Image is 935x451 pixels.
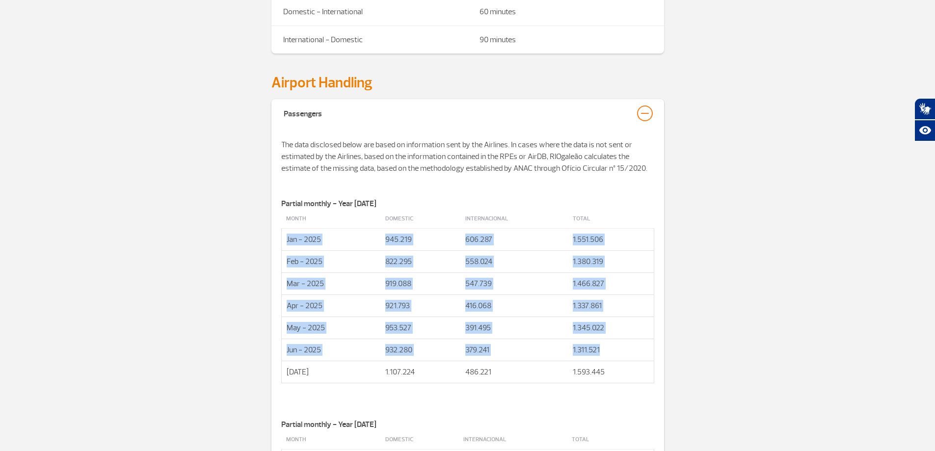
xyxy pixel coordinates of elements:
[281,199,376,209] strong: Partial monthly - Year [DATE]
[460,339,568,361] td: 379.241
[380,273,461,295] td: 919.088
[568,361,654,383] td: 1.593.445
[271,26,468,54] td: International - Domestic
[281,295,380,317] td: Apr - 2025
[573,300,648,312] p: 1.337.861
[281,317,380,339] td: May - 2025
[468,26,664,54] td: 90 minutes
[914,98,935,120] button: Abrir tradutor de língua de sinais.
[572,436,589,443] strong: Total
[286,215,306,222] strong: Month
[281,339,380,361] td: Jun - 2025
[463,436,506,443] strong: Internacional
[281,273,380,295] td: Mar - 2025
[271,74,664,92] h2: Airport Handling
[281,139,654,174] p: The data disclosed below are based on information sent by the Airlines. In cases where the data i...
[283,105,652,122] button: Passengers
[914,120,935,141] button: Abrir recursos assistivos.
[284,106,322,119] div: Passengers
[460,251,568,273] td: 558.024
[568,229,654,251] td: 1.551.506
[380,361,461,383] td: 1.107.224
[380,251,461,273] td: 822.295
[380,339,461,361] td: 932.280
[568,317,654,339] td: 1.345.022
[568,251,654,273] td: 1.380.319
[460,229,568,251] td: 606.287
[286,436,306,443] strong: Month
[914,98,935,141] div: Plugin de acessibilidade da Hand Talk.
[281,361,380,383] td: [DATE]
[385,436,413,443] strong: Domestic
[465,215,508,222] strong: Internacional
[281,251,380,273] td: Feb - 2025
[380,317,461,339] td: 953.527
[281,229,380,251] td: Jan - 2025
[460,273,568,295] td: 547.739
[568,339,654,361] td: 1.311.521
[380,295,461,317] td: 921.793
[460,361,568,383] td: 486.221
[460,317,568,339] td: 391.495
[380,229,461,251] td: 945.219
[573,215,590,222] strong: Total
[385,215,413,222] strong: Domestic
[281,420,376,429] strong: Partial monthly - Year [DATE]
[460,295,568,317] td: 416.068
[568,273,654,295] td: 1.466.827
